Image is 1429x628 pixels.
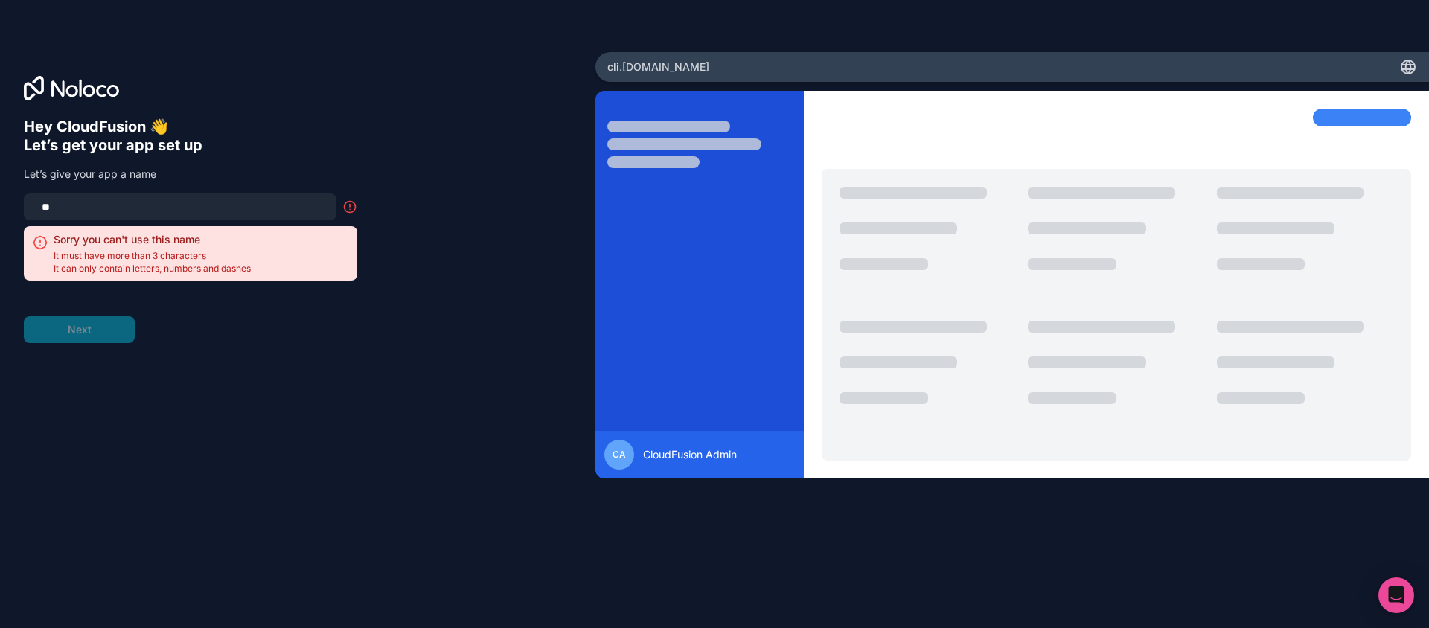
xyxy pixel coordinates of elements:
[24,167,357,182] p: Let’s give your app a name
[613,449,626,461] span: CA
[24,136,357,155] h6: Let’s get your app set up
[54,250,251,262] span: It must have more than 3 characters
[643,447,737,462] span: CloudFusion Admin
[1378,577,1414,613] div: Open Intercom Messenger
[54,263,251,275] span: It can only contain letters, numbers and dashes
[54,232,251,247] h2: Sorry you can't use this name
[24,118,357,136] h6: Hey CloudFusion 👋
[607,60,709,74] span: cli .[DOMAIN_NAME]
